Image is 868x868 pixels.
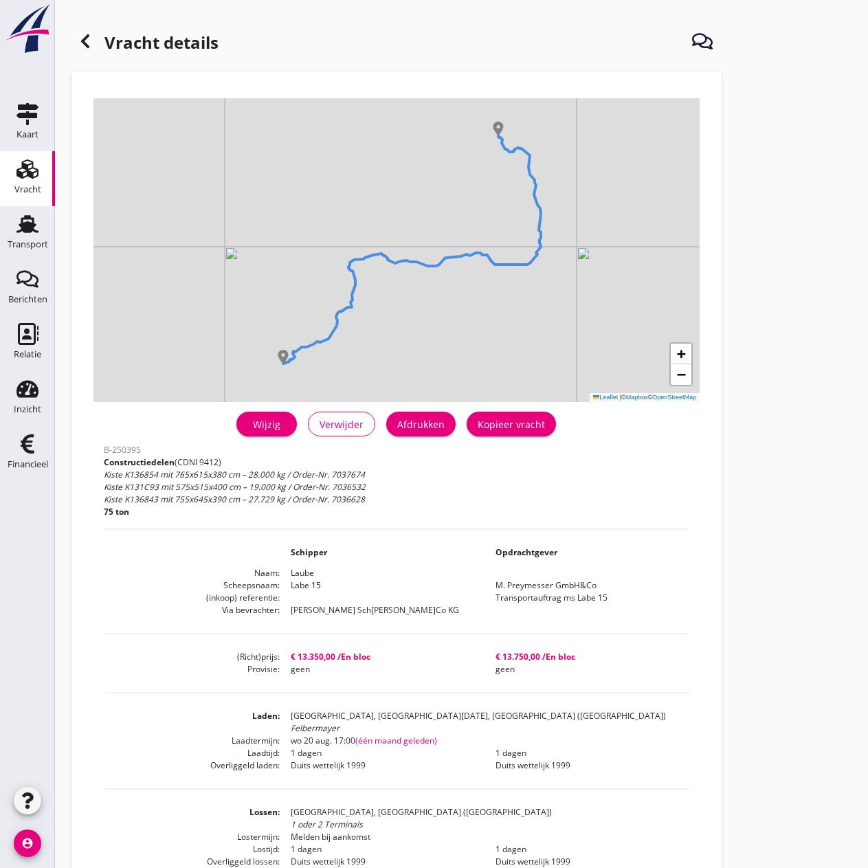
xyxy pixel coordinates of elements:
a: Zoom out [671,364,691,385]
dd: geen [280,663,485,676]
div: Kaart [16,130,38,139]
span: − [677,366,686,383]
div: Berichten [8,295,47,304]
img: Marker [491,122,505,135]
dt: (inkoop) referentie [104,592,280,604]
dd: geen [485,663,689,676]
div: Wijzig [247,417,286,432]
dt: Overliggeld lossen [104,856,280,868]
dd: 1 dagen [485,843,689,856]
dt: Lossen [104,806,280,831]
dt: Via bevrachter [104,604,280,616]
a: Leaflet [593,394,618,401]
dd: € 13.750,00 /En bloc [485,651,689,663]
dt: Scheepsnaam [104,579,280,592]
dd: 1 dagen [485,747,689,759]
div: Verwijder [320,417,364,432]
i: account_circle [14,830,41,857]
dt: Naam [104,567,280,579]
dt: Laadtijd [104,747,280,759]
div: Felbermayer [291,722,689,735]
p: (CDNI 9412) [104,456,366,469]
span: B-250395 [104,444,141,456]
dd: Duits wettelijk 1999 [485,856,689,868]
a: Wijzig [236,412,297,436]
a: Mapbox [626,394,648,401]
button: Verwijder [308,412,375,436]
dd: 1 dagen [280,747,485,759]
dt: Lostijd [104,843,280,856]
a: Zoom in [671,344,691,364]
dd: [GEOGRAPHIC_DATA], [GEOGRAPHIC_DATA][DATE], [GEOGRAPHIC_DATA] ([GEOGRAPHIC_DATA]) [280,710,689,735]
div: Inzicht [14,405,41,414]
div: Transport [8,240,48,249]
dd: Duits wettelijk 1999 [280,759,485,772]
img: logo-small.a267ee39.svg [3,3,52,54]
dd: wo 20 aug. 17:00 [280,735,689,747]
button: Afdrukken [386,412,456,436]
dd: Labe 15 [280,579,485,592]
dd: Schipper [280,546,485,559]
h1: Vracht details [71,27,219,60]
span: Kiste K136854 mit 765x615x380 cm – 28.000 kg / Order-Nr. 7037674 Kiste K131C93 mit 575x515x400 cm... [104,469,366,505]
dd: € 13.350,00 /En bloc [280,651,485,663]
div: Kopieer vracht [478,417,545,432]
dt: Laden [104,710,280,735]
div: © © [590,393,700,402]
dt: Laadtermijn [104,735,280,747]
button: Kopieer vracht [467,412,556,436]
dt: Overliggeld laden [104,759,280,772]
a: OpenStreetMap [652,394,696,401]
p: 75 ton [104,506,366,518]
span: Constructiedelen [104,456,175,468]
dd: [GEOGRAPHIC_DATA], [GEOGRAPHIC_DATA] ([GEOGRAPHIC_DATA]) [280,806,689,831]
dd: Transportauftrag ms Labe 15 [485,592,689,604]
div: Vracht [14,185,41,194]
dd: 1 dagen [280,843,485,856]
dt: (Richt)prijs [104,651,280,663]
dt: Lostermijn [104,831,280,843]
div: Relatie [14,350,41,359]
dt: Provisie [104,663,280,676]
dd: Duits wettelijk 1999 [485,759,689,772]
dd: M. Preymesser GmbH&Co [485,579,689,592]
div: Financieel [8,460,48,469]
div: 1 oder 2 Terminals [291,819,689,831]
dd: Laube [280,567,689,579]
span: | [620,394,621,401]
span: (één maand geleden) [355,735,437,746]
div: Afdrukken [397,417,445,432]
dd: Opdrachtgever [485,546,689,559]
dd: Duits wettelijk 1999 [280,856,485,868]
dd: [PERSON_NAME] Sch[PERSON_NAME]Co KG [280,604,485,616]
span: + [677,345,686,362]
dd: Melden bij aankomst [280,831,689,843]
img: Marker [276,350,290,364]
